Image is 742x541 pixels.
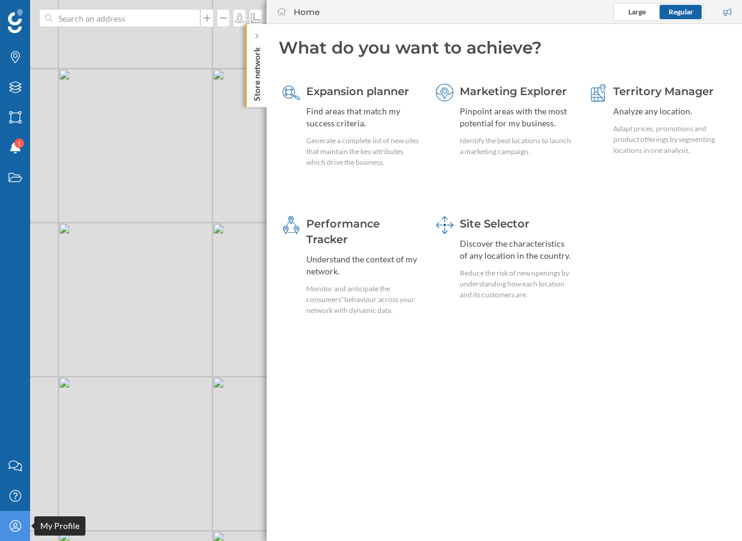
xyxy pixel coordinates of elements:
img: explorer.svg [436,84,454,102]
div: Reduce the risk of new openings by understanding how each location and its customers are. [460,268,573,300]
div: Find areas that match my success criteria. [306,105,419,129]
div: Adapt prices, promotions and product offerings by segmenting locations in one analysis. [613,123,726,156]
img: monitoring-360.svg [282,216,300,234]
span: Performance Tracker [306,217,380,246]
span: Expansion planner [306,85,409,98]
span: Large [628,7,646,16]
div: Home [294,6,320,18]
img: Geoblink Logo [8,9,23,33]
span: Marketing Explorer [460,85,567,98]
img: search-areas.svg [282,84,300,102]
div: My Profile [34,516,85,536]
span: Territory Manager [613,85,714,98]
p: Store network [251,42,263,101]
div: Monitor and anticipate the consumers' behaviour across your network with dynamic data. [306,283,419,316]
div: Analyze any location. [613,105,726,117]
img: territory-manager.svg [589,84,607,102]
img: dashboards-manager.svg [436,216,454,234]
span: Support [25,8,69,19]
div: What do you want to achieve? [279,36,730,59]
div: Understand the context of my network. [306,253,419,277]
div: Identify the best locations to launch a marketing campaign. [460,135,573,157]
span: Site Selector [460,217,530,230]
span: 1 [17,137,21,149]
div: Generate a complete list of new sites that maintain the key attributes which drive the business. [306,135,419,168]
span: Regular [669,7,693,16]
div: Discover the characteristics of any location in the country. [460,238,573,262]
div: Pinpoint areas with the most potential for my business. [460,105,573,129]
